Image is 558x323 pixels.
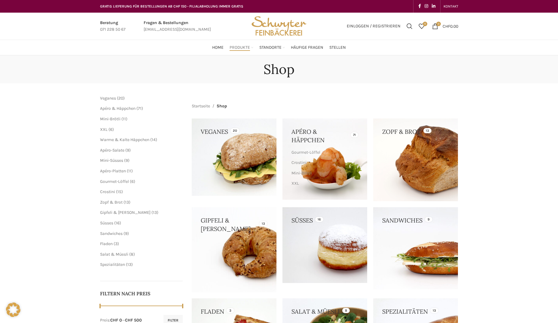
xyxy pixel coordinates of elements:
span: 16 [116,220,120,226]
span: 11 [128,168,131,174]
span: CHF 500 [125,318,142,323]
a: Gourmet-Löffel [100,179,129,184]
a: Häufige Fragen [291,42,323,54]
a: Süsses [100,220,113,226]
a: Instagram social link [423,2,430,11]
span: Einloggen / Registrieren [347,24,401,28]
a: Suchen [404,20,416,32]
span: Produkte [230,45,250,51]
span: 71 [138,106,142,111]
a: Facebook social link [416,2,423,11]
a: Standorte [259,42,285,54]
a: Salat & Müesli [100,252,128,257]
span: Häufige Fragen [291,45,323,51]
a: XXL [100,127,108,132]
a: 0 [416,20,428,32]
a: Apéro-Salate [100,148,124,153]
span: 13 [153,210,157,215]
a: Site logo [249,23,308,28]
span: 6 [110,127,112,132]
a: KONTAKT [444,0,458,12]
a: Gipfeli & [PERSON_NAME] [100,210,151,215]
a: Gourmet-Löffel [291,147,357,158]
span: 15 [117,189,121,194]
span: CHF 0 [110,318,122,323]
span: 8 [131,252,133,257]
a: Einloggen / Registrieren [344,20,404,32]
a: Mini-Brötli [291,168,357,178]
a: Infobox link [100,20,126,33]
a: Veganes [100,96,116,101]
div: Secondary navigation [441,0,461,12]
a: Infobox link [144,20,211,33]
span: 6 [131,179,134,184]
span: 0 [436,22,441,26]
a: Apéro & Häppchen [100,106,136,111]
a: Spezialitäten [100,262,125,267]
span: 9 [126,158,128,163]
a: Home [212,42,224,54]
a: Sandwiches [100,231,123,236]
a: Crostini [291,158,357,168]
a: Zopf & Brot [100,200,123,205]
nav: Breadcrumb [192,103,227,109]
span: 0 [423,22,427,26]
span: 13 [125,200,129,205]
span: Shop [217,103,227,109]
span: 20 [118,96,123,101]
h5: Filtern nach Preis [100,290,183,297]
span: Standorte [259,45,282,51]
span: GRATIS LIEFERUNG FÜR BESTELLUNGEN AB CHF 150 - FILIALABHOLUNG IMMER GRATIS [100,4,243,8]
a: XXL [291,178,357,189]
a: Warme & Kalte Häppchen [100,137,149,142]
a: Fladen [100,241,113,246]
span: 9 [127,148,129,153]
span: 11 [123,116,126,122]
a: Produkte [230,42,253,54]
a: 0 CHF0.00 [429,20,461,32]
h1: Shop [264,61,294,77]
a: Mini-Süsses [100,158,123,163]
a: Mini-Brötli [100,116,120,122]
div: Main navigation [97,42,461,54]
span: 3 [115,241,117,246]
span: 13 [127,262,131,267]
a: Linkedin social link [430,2,437,11]
div: Meine Wunschliste [416,20,428,32]
span: Home [212,45,224,51]
a: Apéro-Platten [100,168,126,174]
span: 9 [125,231,127,236]
a: Warme & Kalte Häppchen [291,189,357,199]
span: Stellen [329,45,346,51]
span: KONTAKT [444,4,458,8]
img: Bäckerei Schwyter [249,13,308,40]
span: CHF [443,23,450,29]
a: Crostini [100,189,115,194]
span: 14 [152,137,156,142]
a: Stellen [329,42,346,54]
bdi: 0.00 [443,23,458,29]
a: Startseite [192,103,210,109]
